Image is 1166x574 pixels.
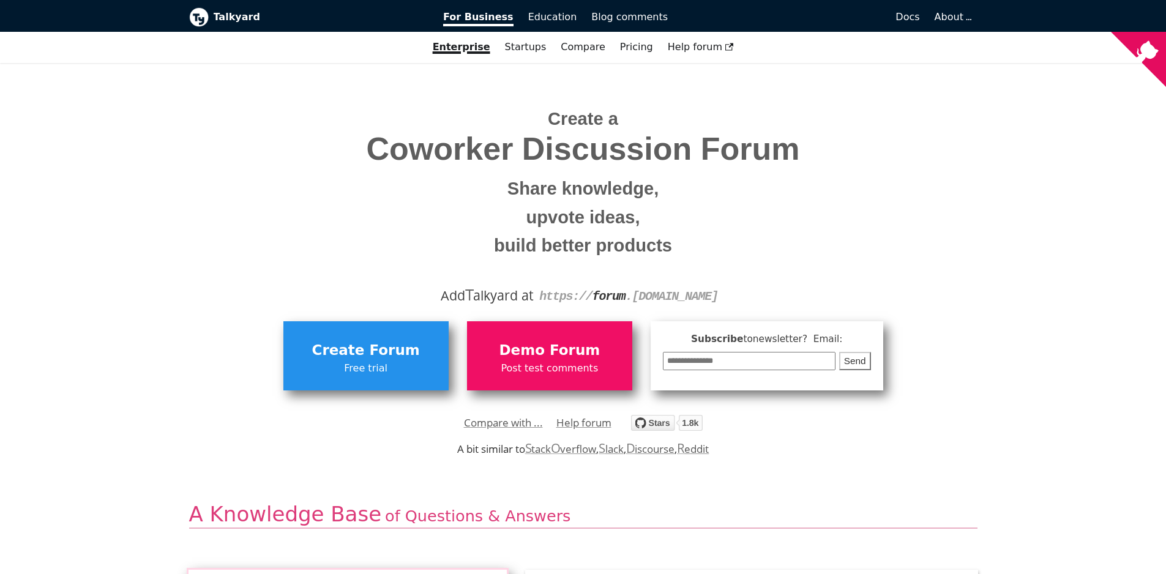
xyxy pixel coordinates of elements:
[626,439,635,457] span: D
[283,321,449,390] a: Create ForumFree trial
[473,360,626,376] span: Post test comments
[465,283,474,305] span: T
[198,231,968,260] small: build better products
[839,352,871,371] button: Send
[660,37,741,58] a: Help forum
[677,439,685,457] span: R
[935,11,970,23] a: About
[189,7,209,27] img: Talkyard logo
[198,132,968,166] span: Coworker Discussion Forum
[189,7,427,27] a: Talkyard logoTalkyard
[198,174,968,203] small: Share knowledge,
[584,7,675,28] a: Blog comments
[214,9,427,25] b: Talkyard
[548,109,618,129] span: Create a
[677,442,709,456] a: Reddit
[189,501,977,529] h2: A Knowledge Base
[290,360,443,376] span: Free trial
[436,7,521,28] a: For Business
[675,7,927,28] a: Docs
[556,414,611,432] a: Help forum
[425,37,498,58] a: Enterprise
[467,321,632,390] a: Demo ForumPost test comments
[592,289,626,304] strong: forum
[599,442,623,456] a: Slack
[626,442,675,456] a: Discourse
[290,339,443,362] span: Create Forum
[528,11,577,23] span: Education
[663,332,871,347] span: Subscribe
[521,7,585,28] a: Education
[385,507,570,525] span: of Questions & Answers
[743,334,842,345] span: to newsletter ? Email:
[631,415,703,431] img: talkyard.svg
[895,11,919,23] span: Docs
[443,11,514,26] span: For Business
[525,442,597,456] a: StackOverflow
[464,414,543,432] a: Compare with ...
[561,41,605,53] a: Compare
[551,439,561,457] span: O
[198,203,968,232] small: upvote ideas,
[599,439,605,457] span: S
[539,289,718,304] code: https:// . [DOMAIN_NAME]
[591,11,668,23] span: Blog comments
[525,439,532,457] span: S
[198,285,968,306] div: Add alkyard at
[498,37,554,58] a: Startups
[668,41,734,53] span: Help forum
[473,339,626,362] span: Demo Forum
[613,37,660,58] a: Pricing
[631,417,703,434] a: Star debiki/talkyard on GitHub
